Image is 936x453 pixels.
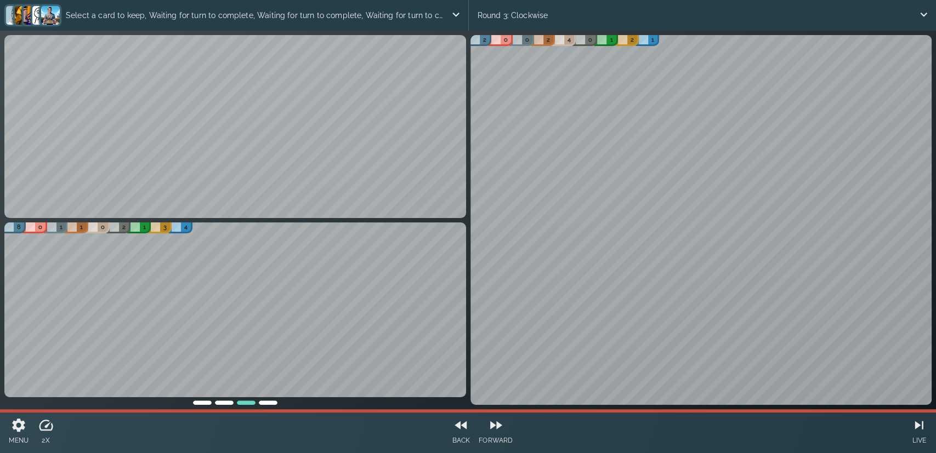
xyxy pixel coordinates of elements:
[61,4,451,26] p: Select a card to keep, Waiting for turn to complete, Waiting for turn to complete, Waiting for tu...
[483,35,486,44] p: 2
[184,222,188,232] p: 4
[525,35,529,44] p: 0
[38,435,54,445] p: 2X
[651,35,654,44] p: 1
[479,435,513,445] p: FORWARD
[631,35,634,44] p: 2
[122,222,126,232] p: 2
[568,35,571,44] p: 4
[163,222,167,232] p: 3
[17,222,21,232] p: 8
[15,6,33,25] img: 100802896443e37bb00d09b3b40e5628.png
[547,35,550,44] p: 2
[610,35,612,44] p: 1
[504,35,508,44] p: 0
[32,6,51,25] img: 90486fc592dae9645688f126410224d3.png
[101,222,105,232] p: 0
[60,222,63,232] p: 1
[452,435,470,445] p: BACK
[9,435,29,445] p: MENU
[588,35,592,44] p: 0
[41,6,60,25] img: a9791aa7379b30831fb32b43151c7d97.png
[911,435,927,445] p: LIVE
[80,222,83,232] p: 1
[38,222,42,232] p: 0
[6,6,25,25] img: 27fe5f41d76690b9e274fd96f4d02f98.png
[143,222,146,232] p: 1
[24,6,42,25] img: 7ce405b35252b32175a1b01a34a246c5.png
